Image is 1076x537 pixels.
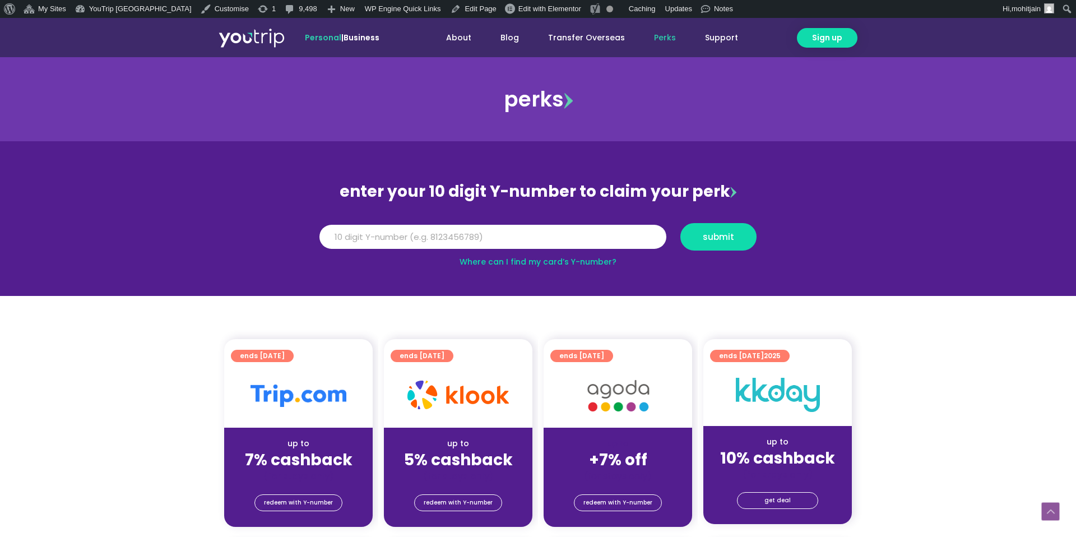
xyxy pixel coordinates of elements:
a: redeem with Y-number [254,494,342,511]
div: (for stays only) [233,470,364,482]
div: up to [393,438,523,450]
a: get deal [737,492,818,509]
input: 10 digit Y-number (e.g. 8123456789) [319,225,666,249]
div: enter your 10 digit Y-number to claim your perk [314,177,762,206]
span: get deal [764,493,791,508]
a: redeem with Y-number [414,494,502,511]
span: ends [DATE] [240,350,285,362]
strong: 10% cashback [720,447,835,469]
a: ends [DATE] [550,350,613,362]
span: Sign up [812,32,842,44]
a: About [432,27,486,48]
a: Perks [639,27,690,48]
span: Edit with Elementor [518,4,581,13]
a: ends [DATE] [391,350,453,362]
span: | [305,32,379,43]
a: Sign up [797,28,857,48]
div: up to [233,438,364,450]
a: Business [344,32,379,43]
div: (for stays only) [553,470,683,482]
span: redeem with Y-number [424,495,493,511]
span: redeem with Y-number [264,495,333,511]
a: redeem with Y-number [574,494,662,511]
div: up to [712,436,843,448]
span: ends [DATE] [719,350,781,362]
span: ends [DATE] [400,350,444,362]
a: Where can I find my card’s Y-number? [460,256,616,267]
span: mohitjain [1012,4,1041,13]
a: Transfer Overseas [534,27,639,48]
span: 2025 [764,351,781,360]
strong: 5% cashback [404,449,513,471]
span: redeem with Y-number [583,495,652,511]
strong: 7% cashback [245,449,353,471]
button: submit [680,223,757,251]
a: Support [690,27,753,48]
form: Y Number [319,223,757,259]
strong: +7% off [589,449,647,471]
div: (for stays only) [393,470,523,482]
span: Personal [305,32,341,43]
a: ends [DATE] [231,350,294,362]
a: ends [DATE]2025 [710,350,790,362]
span: ends [DATE] [559,350,604,362]
div: (for stays only) [712,469,843,480]
a: Blog [486,27,534,48]
nav: Menu [410,27,753,48]
span: submit [703,233,734,241]
span: up to [607,438,628,449]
